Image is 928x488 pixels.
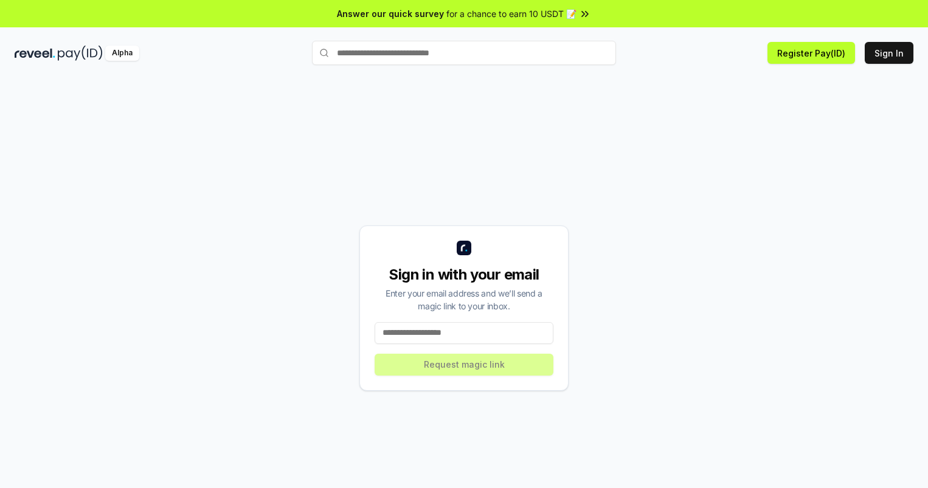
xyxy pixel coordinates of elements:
img: reveel_dark [15,46,55,61]
span: for a chance to earn 10 USDT 📝 [446,7,577,20]
button: Sign In [865,42,913,64]
span: Answer our quick survey [337,7,444,20]
div: Sign in with your email [375,265,553,284]
button: Register Pay(ID) [767,42,855,64]
img: pay_id [58,46,103,61]
img: logo_small [457,241,471,255]
div: Alpha [105,46,139,61]
div: Enter your email address and we’ll send a magic link to your inbox. [375,287,553,312]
